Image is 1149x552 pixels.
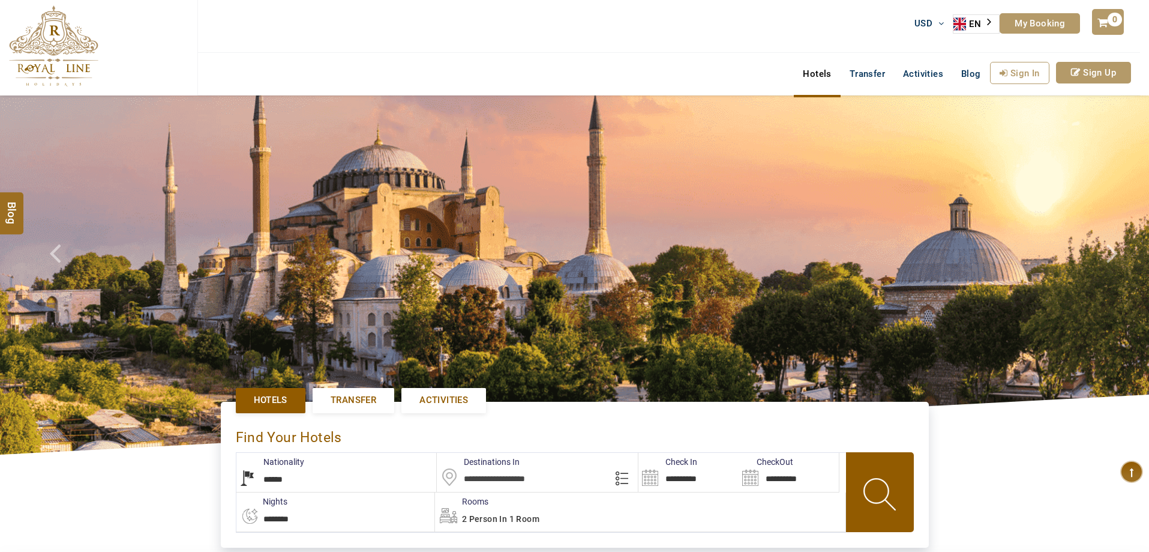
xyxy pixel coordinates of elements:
[419,394,468,407] span: Activities
[34,96,92,455] a: Check next prev
[739,456,793,468] label: CheckOut
[435,496,488,508] label: Rooms
[952,62,990,86] a: Blog
[236,417,914,452] div: Find Your Hotels
[794,62,840,86] a: Hotels
[638,456,697,468] label: Check In
[437,456,520,468] label: Destinations In
[331,394,376,407] span: Transfer
[990,62,1049,84] a: Sign In
[841,62,894,86] a: Transfer
[1091,96,1149,455] a: Check next image
[638,453,739,492] input: Search
[953,14,1000,34] div: Language
[236,388,305,413] a: Hotels
[953,15,999,33] a: EN
[1108,13,1122,26] span: 0
[1056,62,1131,83] a: Sign Up
[953,14,1000,34] aside: Language selected: English
[4,202,20,212] span: Blog
[9,5,98,86] img: The Royal Line Holidays
[914,18,932,29] span: USD
[961,68,981,79] span: Blog
[401,388,486,413] a: Activities
[1092,9,1123,35] a: 0
[313,388,394,413] a: Transfer
[254,394,287,407] span: Hotels
[236,456,304,468] label: Nationality
[1000,13,1080,34] a: My Booking
[894,62,952,86] a: Activities
[462,514,539,524] span: 2 Person in 1 Room
[236,496,287,508] label: nights
[739,453,839,492] input: Search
